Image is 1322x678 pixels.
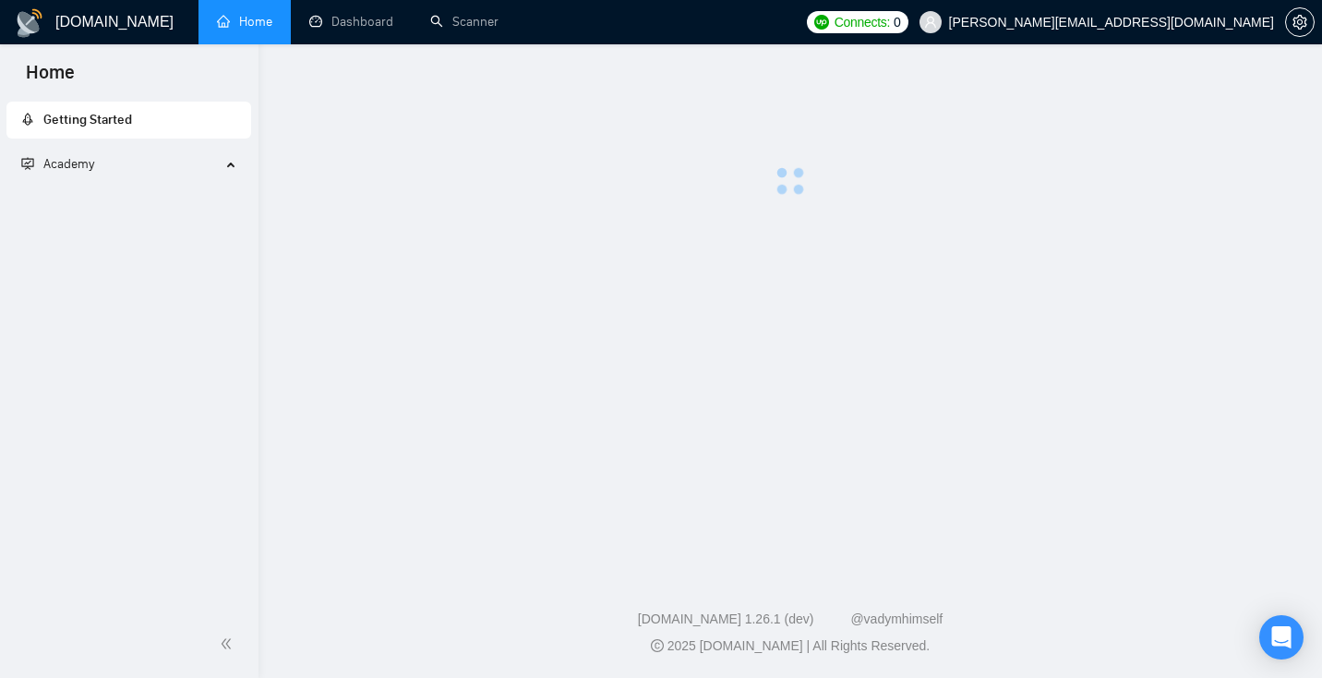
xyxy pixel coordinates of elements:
a: dashboardDashboard [309,14,393,30]
div: 2025 [DOMAIN_NAME] | All Rights Reserved. [273,636,1307,656]
span: Home [11,59,90,98]
span: Getting Started [43,112,132,127]
img: logo [15,8,44,38]
span: Academy [43,156,94,172]
img: upwork-logo.png [814,15,829,30]
a: homeHome [217,14,272,30]
button: setting [1285,7,1315,37]
span: setting [1286,15,1314,30]
span: rocket [21,113,34,126]
div: Open Intercom Messenger [1259,615,1304,660]
a: [DOMAIN_NAME] 1.26.1 (dev) [638,611,814,626]
span: Connects: [835,12,890,32]
span: user [924,16,937,29]
a: @vadymhimself [850,611,943,626]
span: 0 [894,12,901,32]
span: copyright [651,639,664,652]
a: setting [1285,15,1315,30]
span: fund-projection-screen [21,157,34,170]
li: Getting Started [6,102,251,139]
span: double-left [220,635,238,653]
a: searchScanner [430,14,499,30]
span: Academy [21,156,94,172]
